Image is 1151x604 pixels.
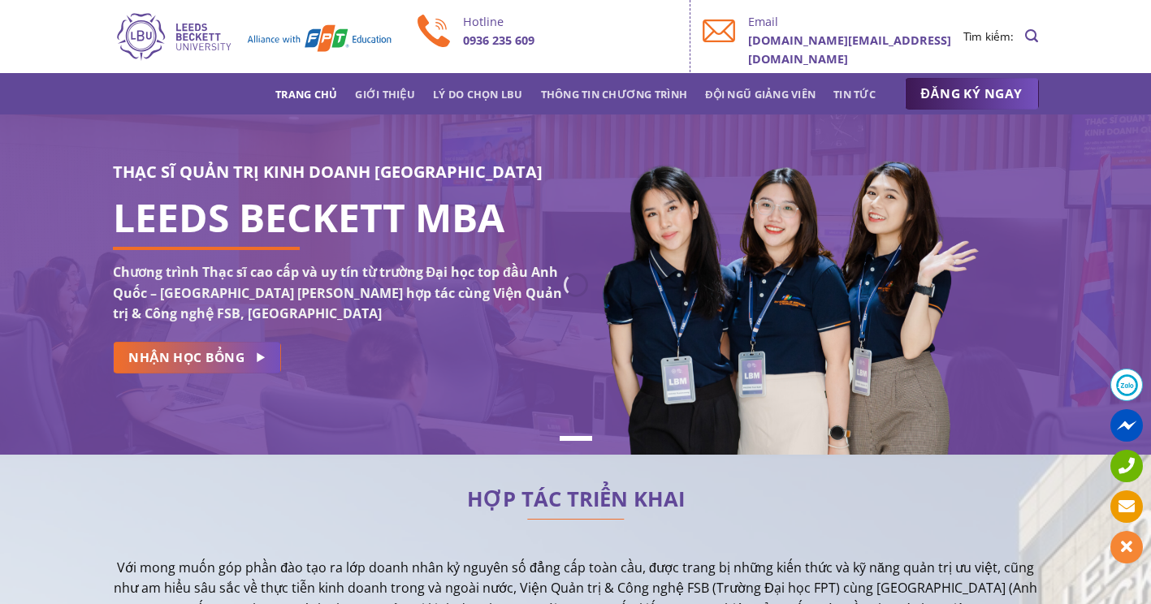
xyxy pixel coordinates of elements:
a: Search [1025,20,1038,52]
span: NHẬN HỌC BỔNG [128,347,244,368]
a: NHẬN HỌC BỔNG [113,342,281,373]
h2: HỢP TÁC TRIỂN KHAI [113,491,1039,507]
h3: THẠC SĨ QUẢN TRỊ KINH DOANH [GEOGRAPHIC_DATA] [113,159,564,185]
p: Email [748,12,963,31]
a: Thông tin chương trình [541,80,688,109]
b: 0936 235 609 [463,32,534,48]
a: Lý do chọn LBU [433,80,523,109]
b: [DOMAIN_NAME][EMAIL_ADDRESS][DOMAIN_NAME] [748,32,951,67]
li: Tìm kiếm: [963,28,1014,45]
strong: Chương trình Thạc sĩ cao cấp và uy tín từ trường Đại học top đầu Anh Quốc – [GEOGRAPHIC_DATA] [PE... [113,263,562,322]
li: Page dot 1 [560,436,592,441]
a: ĐĂNG KÝ NGAY [905,78,1039,110]
img: line-lbu.jpg [527,519,625,520]
a: Trang chủ [275,80,337,109]
img: Thạc sĩ Quản trị kinh doanh Quốc tế [113,11,393,63]
h1: LEEDS BECKETT MBA [113,208,564,227]
span: ĐĂNG KÝ NGAY [921,84,1023,104]
a: Giới thiệu [355,80,415,109]
p: Hotline [463,12,678,31]
a: Đội ngũ giảng viên [705,80,816,109]
a: Tin tức [833,80,876,109]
